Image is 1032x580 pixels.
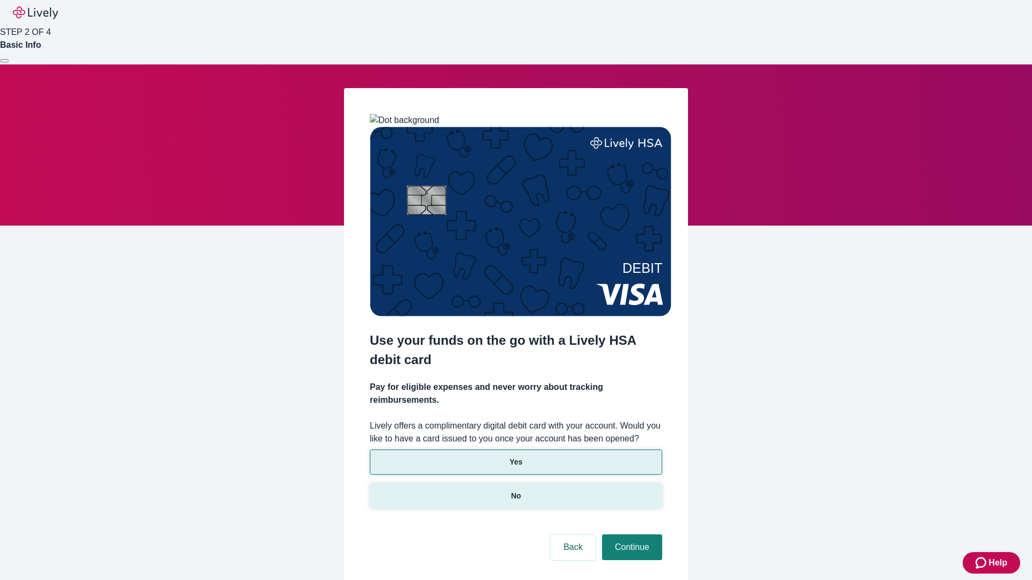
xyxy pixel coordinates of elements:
[370,450,662,475] button: Yes
[13,6,58,19] img: Lively
[976,556,988,569] svg: Zendesk support icon
[370,114,439,127] img: Dot background
[370,483,662,509] button: No
[370,331,662,369] h2: Use your funds on the go with a Lively HSA debit card
[370,419,662,445] label: Lively offers a complimentary digital debit card with your account. Would you like to have a card...
[550,534,596,560] button: Back
[370,127,671,316] img: Debit card
[510,456,522,468] p: Yes
[370,381,662,407] h4: Pay for eligible expenses and never worry about tracking reimbursements.
[511,490,521,502] p: No
[988,556,1007,569] span: Help
[963,552,1020,574] button: Zendesk support iconHelp
[602,534,662,560] button: Continue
